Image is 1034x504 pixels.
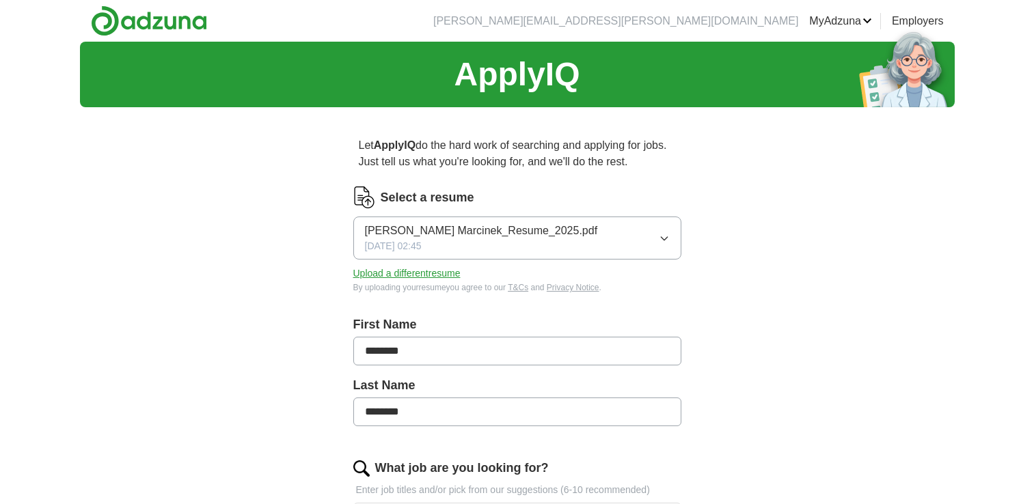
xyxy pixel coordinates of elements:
label: First Name [353,316,681,334]
a: MyAdzuna [809,13,872,29]
label: Last Name [353,376,681,395]
img: search.png [353,460,370,477]
span: [DATE] 02:45 [365,239,422,253]
img: Adzuna logo [91,5,207,36]
label: What job are you looking for? [375,459,549,477]
button: Upload a differentresume [353,266,461,281]
strong: ApplyIQ [374,139,416,151]
button: [PERSON_NAME] Marcinek_Resume_2025.pdf[DATE] 02:45 [353,216,681,260]
p: Enter job titles and/or pick from our suggestions (6-10 recommended) [353,483,681,497]
img: CV Icon [353,186,375,208]
label: Select a resume [381,188,474,207]
h1: ApplyIQ [454,50,580,99]
a: Employers [892,13,944,29]
span: [PERSON_NAME] Marcinek_Resume_2025.pdf [365,223,598,239]
li: [PERSON_NAME][EMAIL_ADDRESS][PERSON_NAME][DOMAIN_NAME] [433,13,798,29]
a: T&Cs [508,283,528,292]
p: Let do the hard work of searching and applying for jobs. Just tell us what you're looking for, an... [353,132,681,176]
a: Privacy Notice [547,283,599,292]
div: By uploading your resume you agree to our and . [353,281,681,294]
